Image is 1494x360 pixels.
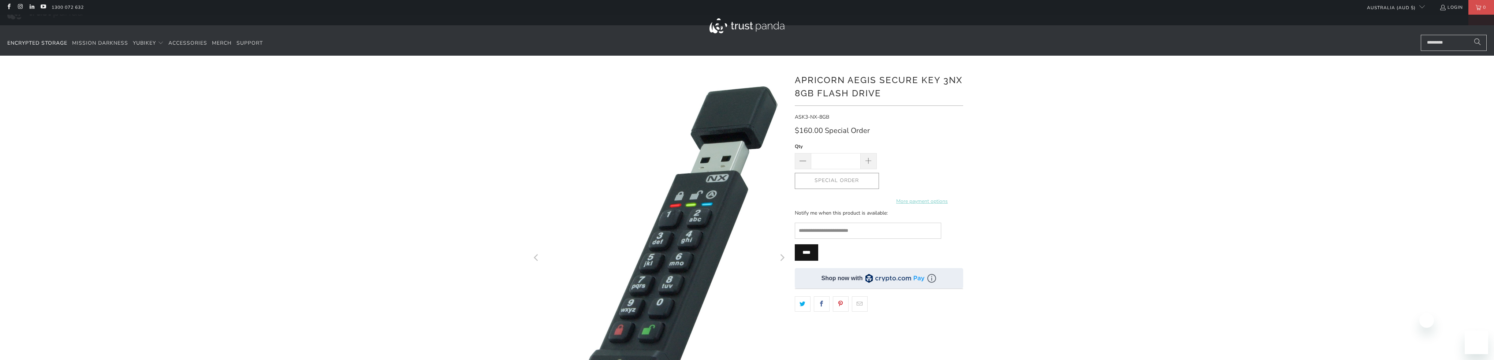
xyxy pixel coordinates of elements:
iframe: Button to launch messaging window [1465,331,1488,354]
a: Share this on Twitter [795,296,811,312]
button: Search [1468,35,1487,51]
span: Encrypted Storage [7,40,67,47]
span: Merch [212,40,232,47]
input: Search... [1421,35,1487,51]
label: Qty [795,142,877,151]
iframe: Close message [1419,313,1434,328]
p: Notify me when this product is available: [795,209,941,217]
nav: Translation missing: en.navigation.header.main_nav [7,35,263,52]
a: Accessories [168,35,207,52]
span: YubiKey [133,40,156,47]
a: Support [236,35,263,52]
a: Trust Panda Australia on Facebook [5,4,12,10]
span: Accessories [168,40,207,47]
span: $160.00 [795,126,823,136]
a: 1300 072 632 [52,3,84,11]
a: Encrypted Storage [7,35,67,52]
a: Share this on Facebook [814,296,830,312]
span: ASK3-NX-8GB [795,114,829,120]
a: Mission Darkness [72,35,128,52]
a: Trust Panda Australia on Instagram [17,4,23,10]
a: Email this to a friend [852,296,868,312]
a: Trust Panda Australia on LinkedIn [29,4,35,10]
span: Special Order [825,127,870,135]
a: Share this on Pinterest [833,296,849,312]
a: Merch [212,35,232,52]
h1: Apricorn Aegis Secure Key 3NX 8GB Flash Drive [795,72,963,100]
div: Shop now with [821,274,863,282]
a: Trust Panda Australia on YouTube [40,4,46,10]
iframe: Reviews Widget [795,324,963,349]
span: Mission Darkness [72,40,128,47]
summary: YubiKey [133,35,164,52]
a: Login [1439,3,1463,11]
img: Trust Panda Australia [709,18,785,33]
span: Support [236,40,263,47]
